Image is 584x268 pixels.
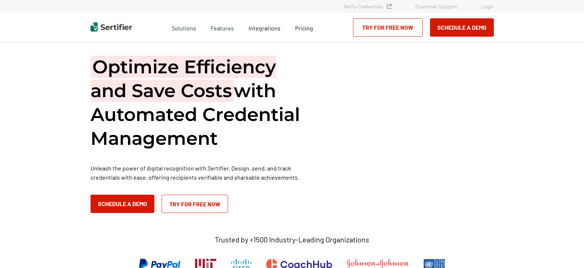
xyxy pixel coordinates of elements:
span: Features [211,23,234,32]
a: Try for Free Now [162,195,228,213]
a: Integrations [249,23,280,32]
h1: with Automated Credential Management [91,55,311,150]
img: Verified [387,4,392,9]
a: Pricing [295,23,313,32]
a: Login [481,3,494,10]
a: Customer Support [415,3,457,10]
span: Optimize Efficiency and Save Costs [91,56,276,102]
img: Sertifier | Digital Credentialing Platform [91,22,132,32]
span: Solutions [172,23,196,32]
p: Trusted by +1500 Industry-Leading Organizations [215,235,369,244]
span: Integrations [249,25,280,32]
a: Try for Free Now [353,18,423,37]
p: Unleash the power of digital recognition with Sertifier. Design, send, and track credentials with... [91,164,311,182]
a: Verify Credentials [344,3,392,10]
span: Pricing [295,25,313,32]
